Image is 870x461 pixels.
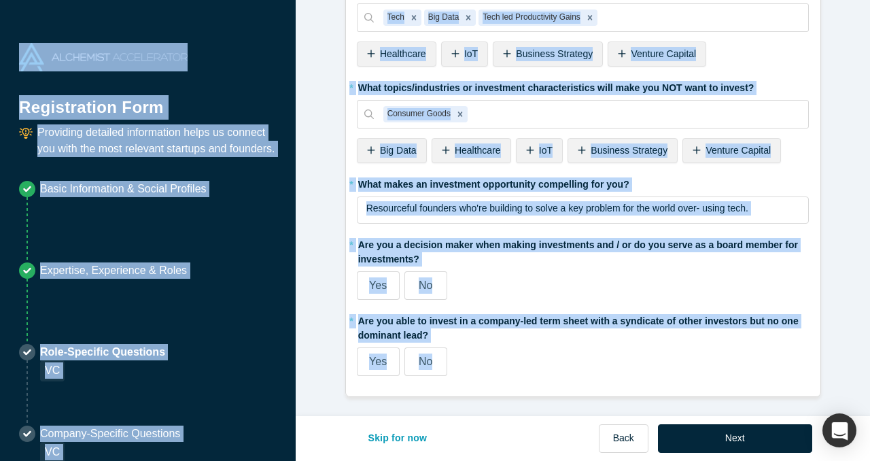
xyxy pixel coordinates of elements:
p: Providing detailed information helps us connect you with the most relevant startups and founders. [37,124,277,157]
div: Remove Big Data [461,10,476,26]
div: Big Data [357,138,427,163]
span: No [419,356,432,367]
div: Remove Consumer Goods [453,106,468,122]
label: What makes an investment opportunity compelling for you? [357,173,810,192]
div: Big Data [424,10,462,26]
div: VC [40,360,65,381]
span: Business Strategy [591,145,667,156]
div: Venture Capital [682,138,781,163]
img: Alchemist Accelerator Logo [19,43,188,71]
button: Back [599,424,648,453]
div: Tech [383,10,406,26]
p: Role-Specific Questions [40,344,165,360]
div: Remove Tech [406,10,421,26]
span: Venture Capital [631,48,696,59]
h1: Registration Form [19,81,277,120]
div: Consumer Goods [383,106,453,122]
span: IoT [464,48,478,59]
label: What topics/industries or investment characteristics will make you NOT want to invest? [357,76,810,95]
span: Yes [369,279,387,291]
button: Skip for now [354,424,442,453]
button: Next [658,424,812,453]
div: IoT [441,41,488,67]
span: Healthcare [380,48,426,59]
p: Company-Specific Questions [40,426,180,442]
div: rdw-wrapper [357,197,810,224]
p: Expertise, Experience & Roles [40,262,187,279]
div: Business Strategy [493,41,603,67]
label: Are you a decision maker when making investments and / or do you serve as a board member for inve... [357,233,810,267]
span: IoT [539,145,553,156]
span: Business Strategy [516,48,593,59]
span: Yes [369,356,387,367]
div: IoT [516,138,563,163]
div: Healthcare [432,138,511,163]
span: Big Data [380,145,417,156]
label: Are you able to invest in a company-led term sheet with a syndicate of other investors but no one... [357,309,810,343]
div: rdw-editor [366,201,801,228]
div: Remove Tech led Productivity Gains [582,10,597,26]
div: Venture Capital [608,41,706,67]
span: No [419,279,432,291]
p: Basic Information & Social Profiles [40,181,207,197]
div: Healthcare [357,41,436,67]
div: Business Strategy [568,138,678,163]
span: Healthcare [455,145,501,156]
span: Venture Capital [706,145,771,156]
div: Tech led Productivity Gains [478,10,582,26]
span: Resourceful founders who're building to solve a key problem for the world over- using tech. [366,203,748,214]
